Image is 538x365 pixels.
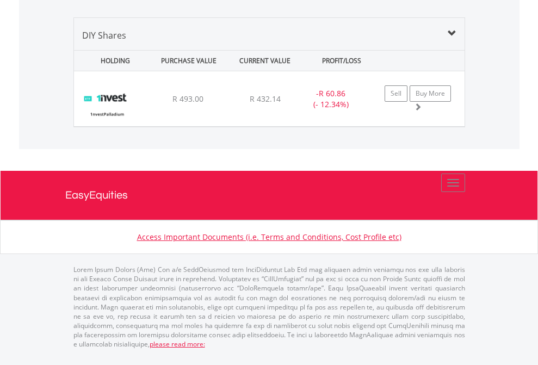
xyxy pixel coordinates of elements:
[75,51,149,71] div: HOLDING
[228,51,302,71] div: CURRENT VALUE
[137,232,401,242] a: Access Important Documents (i.e. Terms and Conditions, Cost Profile etc)
[73,265,465,349] p: Lorem Ipsum Dolors (Ame) Con a/e SeddOeiusmod tem InciDiduntut Lab Etd mag aliquaen admin veniamq...
[410,85,451,102] a: Buy More
[305,51,379,71] div: PROFIT/LOSS
[65,171,473,220] a: EasyEquities
[150,339,205,349] a: please read more:
[79,85,134,123] img: EQU.ZA.ETFPLD.png
[385,85,407,102] a: Sell
[152,51,226,71] div: PURCHASE VALUE
[319,88,345,98] span: R 60.86
[250,94,281,104] span: R 432.14
[172,94,203,104] span: R 493.00
[82,29,126,41] span: DIY Shares
[297,88,365,110] div: - (- 12.34%)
